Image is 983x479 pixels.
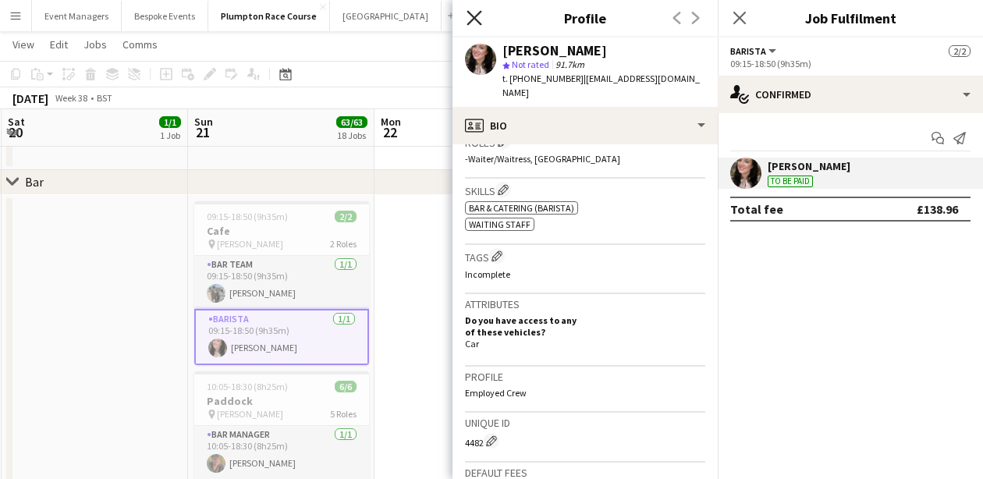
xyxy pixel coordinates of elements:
h3: Skills [465,182,705,198]
h3: Tags [465,248,705,264]
div: Total fee [730,201,783,217]
span: View [12,37,34,51]
div: 4482 [465,433,705,449]
span: 2 Roles [330,238,357,250]
span: 09:15-18:50 (9h35m) [207,211,288,222]
button: Event Managers [32,1,122,31]
span: 22 [378,123,401,141]
span: 2/2 [335,211,357,222]
h3: Cafe [194,224,369,238]
span: 91.7km [552,59,587,70]
div: Bio [452,107,718,144]
div: £138.96 [917,201,958,217]
p: Employed Crew [465,387,705,399]
span: Bar & Catering (Barista) [469,202,574,214]
h3: Paddock [194,394,369,408]
span: | [EMAIL_ADDRESS][DOMAIN_NAME] [502,73,700,98]
span: 2/2 [949,45,971,57]
div: Confirmed [718,76,983,113]
span: 6/6 [335,381,357,392]
div: 18 Jobs [337,130,367,141]
h3: Attributes [465,297,705,311]
span: -Waiter/Waitress, [GEOGRAPHIC_DATA] [465,153,620,165]
div: [DATE] [12,90,48,106]
app-card-role: Barista1/109:15-18:50 (9h35m)[PERSON_NAME] [194,309,369,365]
span: 10:05-18:30 (8h25m) [207,381,288,392]
div: 1 Job [160,130,180,141]
span: 20 [5,123,25,141]
div: [PERSON_NAME] [768,159,850,173]
span: Car [465,338,479,349]
span: [PERSON_NAME] [217,408,283,420]
button: Barista [730,45,779,57]
app-job-card: 09:15-18:50 (9h35m)2/2Cafe [PERSON_NAME]2 RolesBar Team1/109:15-18:50 (9h35m)[PERSON_NAME]Barista... [194,201,369,365]
button: Bespoke Events [122,1,208,31]
span: 21 [192,123,213,141]
h5: Do you have access to any of these vehicles? [465,314,579,338]
h3: Unique ID [465,416,705,430]
app-card-role: Bar Team1/109:15-18:50 (9h35m)[PERSON_NAME] [194,256,369,309]
span: Mon [381,115,401,129]
span: Waiting Staff [469,218,531,230]
span: Jobs [83,37,107,51]
a: Jobs [77,34,113,55]
span: Week 38 [51,92,90,104]
app-card-role: Bar Manager1/110:05-18:30 (8h25m)[PERSON_NAME] [194,426,369,479]
h3: Job Fulfilment [718,8,983,28]
span: Edit [50,37,68,51]
div: To be paid [768,176,813,187]
button: Plumpton Race Course [208,1,330,31]
div: 09:15-18:50 (9h35m) [730,58,971,69]
h3: Profile [452,8,718,28]
span: Barista [730,45,766,57]
span: Comms [122,37,158,51]
span: [PERSON_NAME] [217,238,283,250]
button: [GEOGRAPHIC_DATA] [330,1,442,31]
span: Sun [194,115,213,129]
span: Sat [8,115,25,129]
span: Not rated [512,59,549,70]
a: View [6,34,41,55]
a: Edit [44,34,74,55]
span: 63/63 [336,116,367,128]
h3: Profile [465,370,705,384]
p: Incomplete [465,268,705,280]
span: 5 Roles [330,408,357,420]
span: t. [PHONE_NUMBER] [502,73,584,84]
a: Comms [116,34,164,55]
span: 1/1 [159,116,181,128]
div: Bar [25,174,44,190]
div: [PERSON_NAME] [502,44,607,58]
div: BST [97,92,112,104]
